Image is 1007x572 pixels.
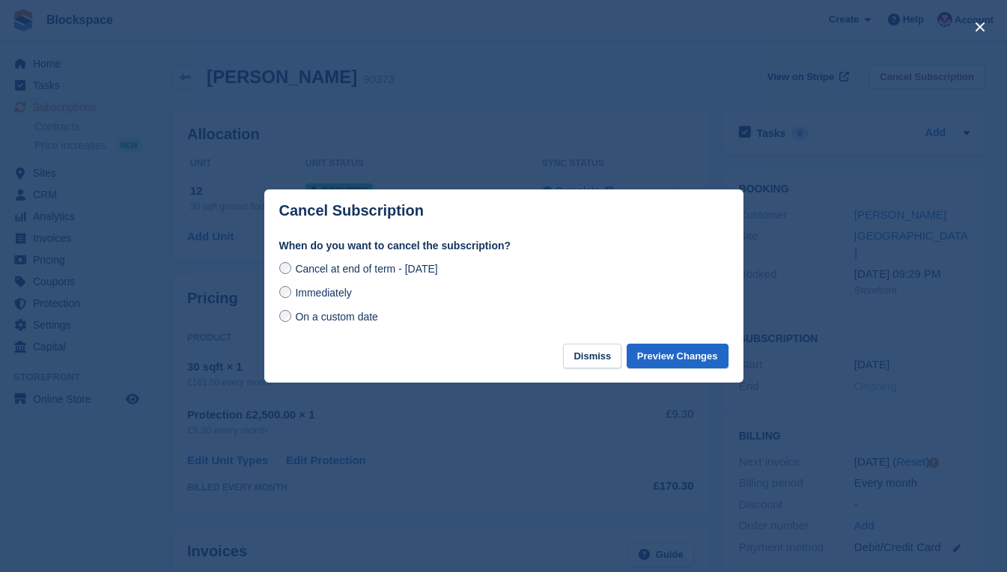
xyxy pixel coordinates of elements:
[279,238,728,254] label: When do you want to cancel the subscription?
[279,286,291,298] input: Immediately
[279,310,291,322] input: On a custom date
[295,311,378,323] span: On a custom date
[279,202,424,219] p: Cancel Subscription
[627,344,728,368] button: Preview Changes
[295,287,351,299] span: Immediately
[563,344,621,368] button: Dismiss
[968,15,992,39] button: close
[279,262,291,274] input: Cancel at end of term - [DATE]
[295,263,437,275] span: Cancel at end of term - [DATE]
